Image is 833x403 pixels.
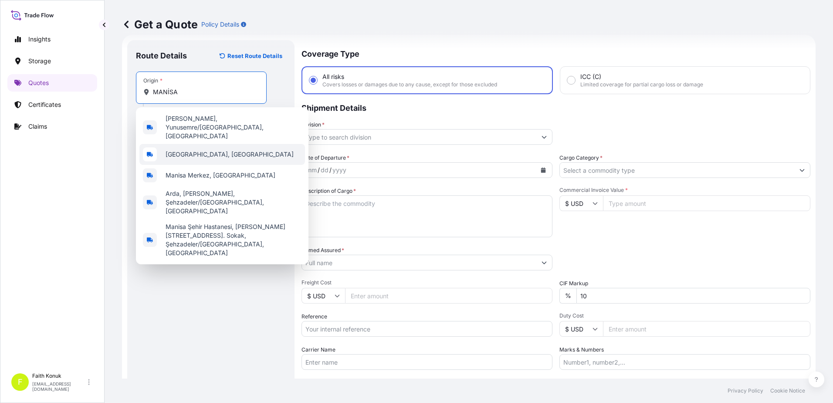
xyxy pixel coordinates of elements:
p: Coverage Type [301,40,810,66]
input: Type to search division [302,129,536,145]
div: / [329,165,332,175]
div: Origin [143,77,163,84]
input: Full name [302,255,536,270]
p: Get a Quote [122,17,198,31]
span: Arda, [PERSON_NAME], Şehzadeler/[GEOGRAPHIC_DATA], [GEOGRAPHIC_DATA] [166,189,301,215]
p: Policy Details [201,20,239,29]
span: Freight Cost [301,279,552,286]
label: Marks & Numbers [559,345,604,354]
button: Show suggestions [536,255,552,270]
label: Division [301,120,325,129]
input: Type amount [603,195,810,211]
p: Insights [28,35,51,44]
label: Carrier Name [301,345,335,354]
div: % [559,288,576,304]
label: Cargo Category [559,154,603,162]
input: Number1, number2,... [559,354,810,370]
p: Shipment Details [301,94,810,120]
div: year, [332,165,347,175]
label: CIF Markup [559,279,588,288]
p: Quotes [28,79,49,87]
input: Enter amount [603,321,810,337]
p: [EMAIL_ADDRESS][DOMAIN_NAME] [32,381,86,392]
input: Your internal reference [301,321,552,337]
span: F [18,378,23,386]
p: Claims [28,122,47,131]
p: Certificates [28,100,61,109]
input: Select a commodity type [560,162,794,178]
div: month, [305,165,318,175]
label: Reference [301,312,327,321]
p: Storage [28,57,51,65]
div: Show suggestions [136,107,308,264]
p: Faith Konuk [32,372,86,379]
button: Show suggestions [794,162,810,178]
span: ICC (C) [580,72,601,81]
label: Named Assured [301,246,344,255]
p: Cookie Notice [770,387,805,394]
span: Date of Departure [301,154,349,162]
input: Enter percentage [576,288,810,304]
label: Description of Cargo [301,187,356,195]
span: Duty Cost [559,312,810,319]
input: Enter name [301,354,552,370]
span: Commercial Invoice Value [559,187,810,194]
div: / [318,165,320,175]
span: [PERSON_NAME], Yunusemre/[GEOGRAPHIC_DATA], [GEOGRAPHIC_DATA] [166,114,301,140]
input: Enter amount [345,288,552,304]
span: Covers losses or damages due to any cause, except for those excluded [322,81,497,88]
span: Limited coverage for partial cargo loss or damage [580,81,703,88]
p: Privacy Policy [728,387,763,394]
div: day, [320,165,329,175]
span: Manisa Şehir Hastanesi, [PERSON_NAME][STREET_ADDRESS]. Sokak, Şehzadeler/[GEOGRAPHIC_DATA], [GEOG... [166,222,301,257]
span: All risks [322,72,344,81]
button: Calendar [536,163,550,177]
span: [GEOGRAPHIC_DATA], [GEOGRAPHIC_DATA] [166,150,294,159]
p: Route Details [136,51,187,61]
button: Show suggestions [536,129,552,145]
p: Reset Route Details [227,51,282,60]
span: Manisa Merkez, [GEOGRAPHIC_DATA] [166,171,275,180]
input: Origin [153,88,256,96]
